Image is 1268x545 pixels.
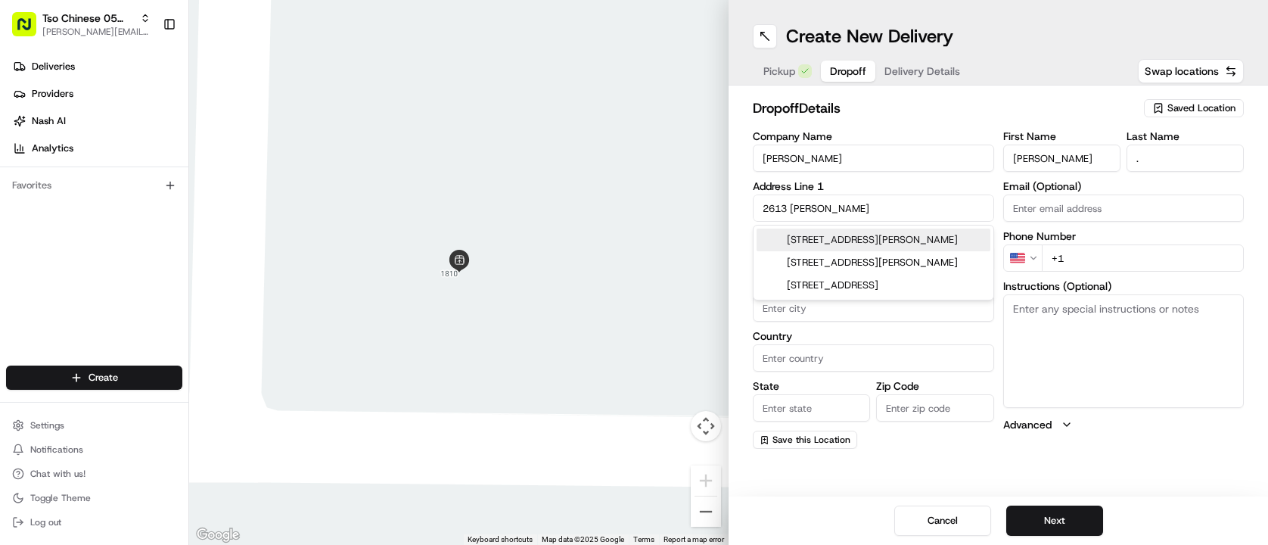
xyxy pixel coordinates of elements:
[1167,101,1235,115] span: Saved Location
[89,371,118,385] span: Create
[257,149,275,167] button: Start new chat
[753,394,870,422] input: Enter state
[1127,145,1244,172] input: Enter last name
[753,181,994,192] label: Address Line 1
[6,487,182,509] button: Toggle Theme
[1042,244,1245,272] input: Enter phone number
[30,444,83,456] span: Notifications
[51,145,248,160] div: Start new chat
[753,195,994,222] input: Enter address
[691,411,721,441] button: Map camera controls
[128,221,140,233] div: 💻
[30,419,64,431] span: Settings
[42,11,134,26] button: Tso Chinese 05 [PERSON_NAME]
[6,54,188,79] a: Deliveries
[633,535,654,543] a: Terms
[151,257,183,268] span: Pylon
[30,220,116,235] span: Knowledge Base
[763,64,795,79] span: Pickup
[1003,281,1245,291] label: Instructions (Optional)
[107,256,183,268] a: Powered byPylon
[6,415,182,436] button: Settings
[894,506,991,536] button: Cancel
[6,6,157,42] button: Tso Chinese 05 [PERSON_NAME][PERSON_NAME][EMAIL_ADDRESS][DOMAIN_NAME]
[753,431,857,449] button: Save this Location
[1003,131,1120,142] label: First Name
[1127,131,1244,142] label: Last Name
[30,468,85,480] span: Chat with us!
[15,61,275,85] p: Welcome 👋
[193,525,243,545] img: Google
[1144,98,1244,119] button: Saved Location
[6,463,182,484] button: Chat with us!
[32,87,73,101] span: Providers
[39,98,250,114] input: Clear
[757,229,990,251] div: [STREET_ADDRESS][PERSON_NAME]
[757,274,990,297] div: [STREET_ADDRESS]
[786,24,953,48] h1: Create New Delivery
[830,64,866,79] span: Dropoff
[1003,145,1120,172] input: Enter first name
[6,366,182,390] button: Create
[6,173,182,198] div: Favorites
[9,213,122,241] a: 📗Knowledge Base
[1003,417,1052,432] label: Advanced
[691,497,721,527] button: Zoom out
[143,220,243,235] span: API Documentation
[15,145,42,172] img: 1736555255976-a54dd68f-1ca7-489b-9aae-adbdc363a1c4
[753,294,994,322] input: Enter city
[1003,417,1245,432] button: Advanced
[6,109,188,133] a: Nash AI
[6,512,182,533] button: Log out
[1003,195,1245,222] input: Enter email address
[1003,181,1245,192] label: Email (Optional)
[6,439,182,460] button: Notifications
[691,466,721,496] button: Zoom in
[15,221,27,233] div: 📗
[542,535,624,543] span: Map data ©2025 Google
[32,114,66,128] span: Nash AI
[753,131,994,142] label: Company Name
[1003,231,1245,241] label: Phone Number
[753,381,870,391] label: State
[876,394,993,422] input: Enter zip code
[753,331,994,341] label: Country
[468,534,533,545] button: Keyboard shortcuts
[1145,64,1219,79] span: Swap locations
[122,213,249,241] a: 💻API Documentation
[30,492,91,504] span: Toggle Theme
[876,381,993,391] label: Zip Code
[884,64,960,79] span: Delivery Details
[757,251,990,274] div: [STREET_ADDRESS][PERSON_NAME]
[15,15,45,45] img: Nash
[772,434,850,446] span: Save this Location
[753,98,1135,119] h2: dropoff Details
[753,344,994,372] input: Enter country
[6,136,188,160] a: Analytics
[1138,59,1244,83] button: Swap locations
[1006,506,1103,536] button: Next
[6,82,188,106] a: Providers
[193,525,243,545] a: Open this area in Google Maps (opens a new window)
[664,535,724,543] a: Report a map error
[753,145,994,172] input: Enter company name
[42,26,151,38] button: [PERSON_NAME][EMAIL_ADDRESS][DOMAIN_NAME]
[32,142,73,155] span: Analytics
[30,516,61,528] span: Log out
[32,60,75,73] span: Deliveries
[51,160,191,172] div: We're available if you need us!
[753,225,994,301] div: Suggestions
